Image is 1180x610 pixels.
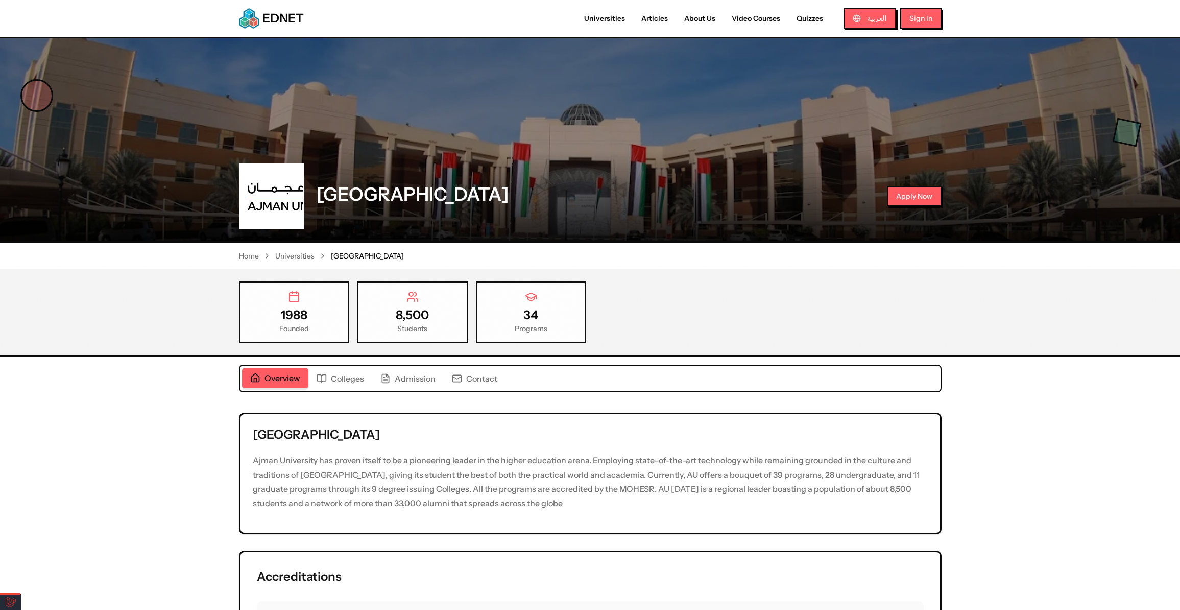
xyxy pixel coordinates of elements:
div: Students [367,323,459,334]
p: Ajman University has proven itself to be a pioneering leader in the higher education arena. Emplo... [253,453,928,510]
button: Sign In [900,8,942,29]
span: [GEOGRAPHIC_DATA] [331,251,404,261]
span: Colleges [331,372,364,385]
h2: Accreditations [257,569,342,585]
span: Admission [395,372,436,385]
a: Home [239,251,259,261]
a: EDNETEDNET [239,8,304,29]
span: Contact [466,372,497,385]
img: EDNET [239,8,259,29]
img: Ajman University logo [240,165,303,227]
button: Apply Now [887,186,942,206]
a: Universities [576,13,633,24]
button: العربية [844,8,896,29]
a: Video Courses [724,13,788,24]
h2: [GEOGRAPHIC_DATA] [253,427,928,443]
span: EDNET [262,10,304,27]
div: 34 [485,307,577,323]
h1: [GEOGRAPHIC_DATA] [317,184,509,204]
div: 8,500 [367,307,459,323]
a: About Us [676,13,724,24]
div: Programs [485,323,577,334]
a: Articles [633,13,676,24]
span: Overview [264,372,300,384]
div: Founded [248,323,340,334]
a: Quizzes [788,13,831,24]
div: 1988 [248,307,340,323]
a: Universities [275,251,315,261]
